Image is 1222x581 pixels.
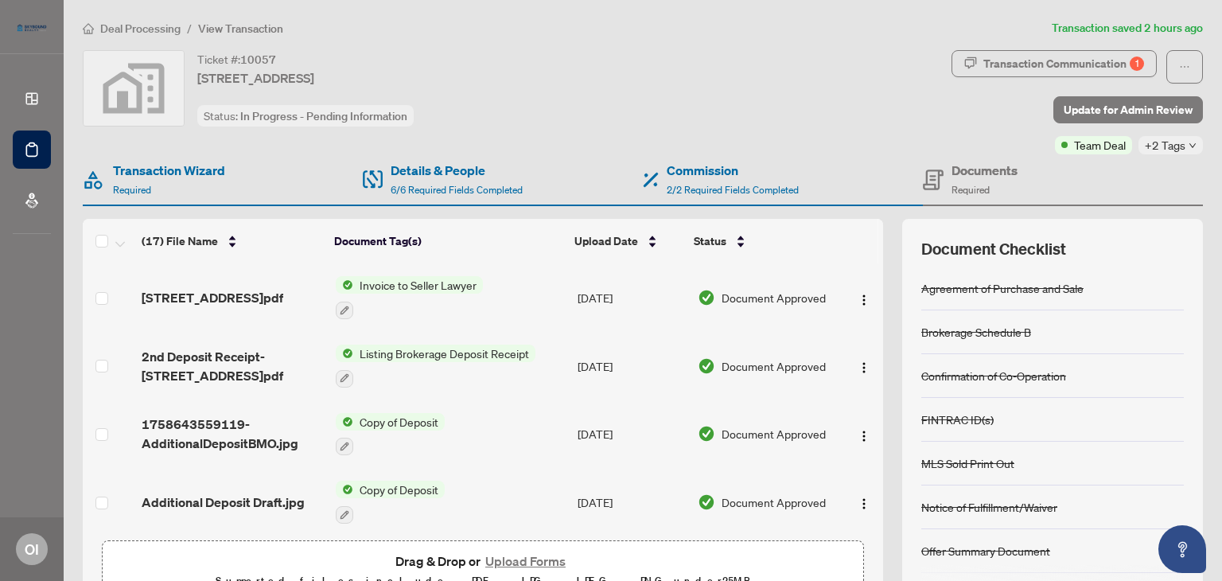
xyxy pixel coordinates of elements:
button: Transaction Communication1 [952,50,1157,77]
span: Drag & Drop or [395,551,570,571]
span: 6/6 Required Fields Completed [391,184,523,196]
img: Document Status [698,425,715,443]
li: / [187,19,192,37]
button: Logo [851,421,877,446]
span: [STREET_ADDRESS] [197,68,314,88]
span: Document Approved [722,493,826,511]
button: Upload Forms [481,551,570,571]
div: Ticket #: [197,50,276,68]
img: logo [13,20,51,36]
div: FINTRAC ID(s) [921,411,994,428]
h4: Documents [952,161,1018,180]
td: [DATE] [571,468,691,536]
td: [DATE] [571,332,691,400]
img: svg%3e [84,51,184,126]
button: Logo [851,353,877,379]
div: Brokerage Schedule B [921,323,1031,341]
span: home [83,23,94,34]
button: Logo [851,489,877,515]
img: Status Icon [336,413,353,431]
button: Open asap [1158,525,1206,573]
span: 2nd Deposit Receipt-[STREET_ADDRESS]pdf [142,347,322,385]
article: Transaction saved 2 hours ago [1052,19,1203,37]
span: (17) File Name [142,232,218,250]
span: Copy of Deposit [353,413,445,431]
div: Agreement of Purchase and Sale [921,279,1084,297]
span: Document Approved [722,289,826,306]
img: Logo [858,430,870,443]
h4: Details & People [391,161,523,180]
th: Status [687,219,836,263]
button: Status IconCopy of Deposit [336,413,445,456]
th: Upload Date [568,219,687,263]
span: In Progress - Pending Information [240,109,407,123]
span: Document Approved [722,357,826,375]
span: Status [694,232,726,250]
span: Upload Date [574,232,638,250]
span: Required [113,184,151,196]
span: Document Approved [722,425,826,443]
span: 1758643559119-AdditionalDepositBMO.jpg [142,415,322,453]
div: Confirmation of Co-Operation [921,367,1066,384]
h4: Commission [667,161,799,180]
img: Document Status [698,493,715,511]
span: View Transaction [198,21,283,36]
span: Required [952,184,990,196]
span: ellipsis [1179,61,1190,72]
span: Invoice to Seller Lawyer [353,276,483,294]
img: Logo [858,294,870,306]
div: Offer Summary Document [921,542,1050,560]
div: MLS Sold Print Out [921,454,1014,472]
h4: Transaction Wizard [113,161,225,180]
button: Update for Admin Review [1053,96,1203,123]
img: Status Icon [336,276,353,294]
button: Status IconListing Brokerage Deposit Receipt [336,345,535,388]
div: Notice of Fulfillment/Waiver [921,498,1057,516]
div: Transaction Communication [983,51,1144,76]
img: Logo [858,497,870,510]
span: OI [25,538,39,560]
span: Document Checklist [921,238,1066,260]
td: [DATE] [571,400,691,469]
span: Update for Admin Review [1064,97,1193,123]
img: Document Status [698,357,715,375]
span: +2 Tags [1145,136,1185,154]
img: Document Status [698,289,715,306]
img: Logo [858,361,870,374]
span: Deal Processing [100,21,181,36]
span: Additional Deposit Draft.jpg [142,493,305,512]
span: 2/2 Required Fields Completed [667,184,799,196]
th: (17) File Name [135,219,328,263]
button: Status IconInvoice to Seller Lawyer [336,276,483,319]
button: Status IconCopy of Deposit [336,481,445,524]
span: Team Deal [1074,136,1126,154]
span: 10057 [240,53,276,67]
button: Logo [851,285,877,310]
td: [DATE] [571,263,691,332]
img: Status Icon [336,481,353,498]
div: 1 [1130,57,1144,71]
span: [STREET_ADDRESS]pdf [142,288,283,307]
img: Status Icon [336,345,353,362]
span: Copy of Deposit [353,481,445,498]
div: Status: [197,105,414,127]
span: down [1189,142,1197,150]
span: Listing Brokerage Deposit Receipt [353,345,535,362]
th: Document Tag(s) [328,219,569,263]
